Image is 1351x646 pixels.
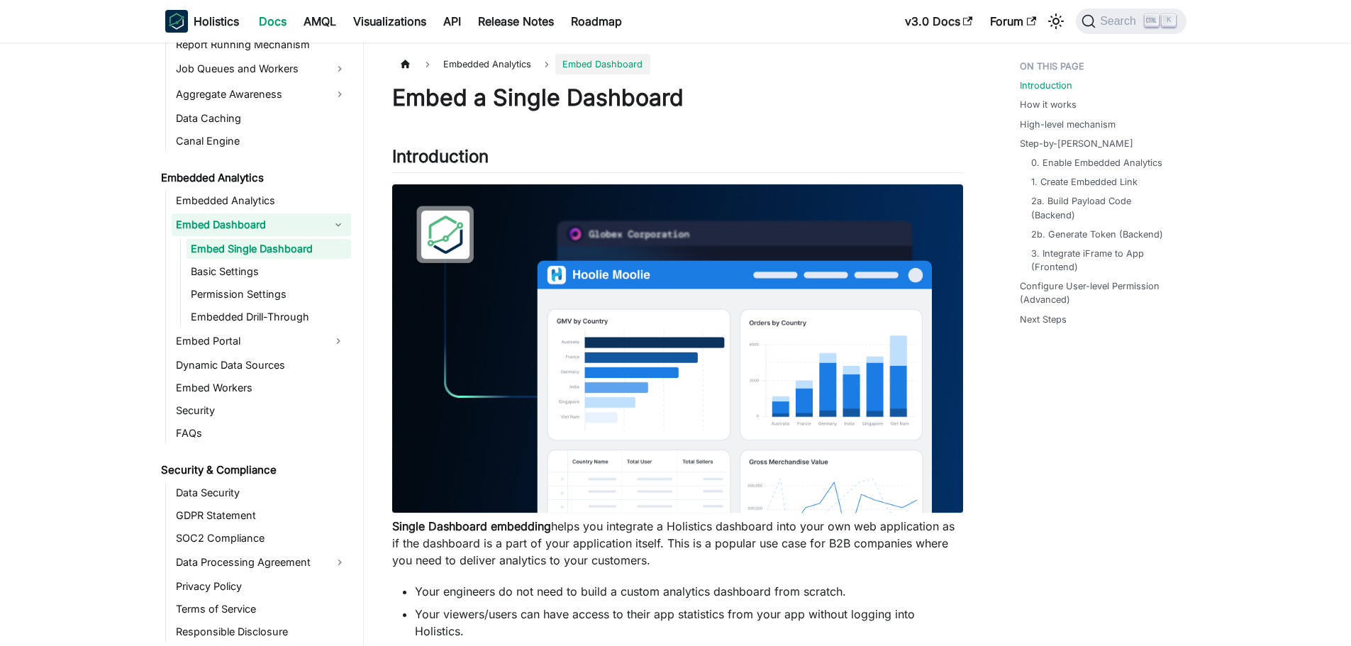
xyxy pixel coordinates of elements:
[982,10,1045,33] a: Forum
[172,83,351,106] a: Aggregate Awareness
[151,43,364,646] nav: Docs sidebar
[172,330,326,352] a: Embed Portal
[436,54,538,74] span: Embedded Analytics
[562,10,630,33] a: Roadmap
[157,168,351,188] a: Embedded Analytics
[187,239,351,259] a: Embed Single Dashboard
[1045,10,1067,33] button: Switch between dark and light mode (currently light mode)
[1076,9,1186,34] button: Search (Ctrl+K)
[172,423,351,443] a: FAQs
[187,307,351,327] a: Embedded Drill-Through
[172,378,351,398] a: Embed Workers
[1020,118,1116,131] a: High-level mechanism
[555,54,650,74] span: Embed Dashboard
[172,483,351,503] a: Data Security
[194,13,239,30] b: Holistics
[469,10,562,33] a: Release Notes
[1031,247,1172,274] a: 3. Integrate iFrame to App (Frontend)
[1020,279,1178,306] a: Configure User-level Permission (Advanced)
[392,146,963,173] h2: Introduction
[172,506,351,525] a: GDPR Statement
[172,108,351,128] a: Data Caching
[295,10,345,33] a: AMQL
[172,622,351,642] a: Responsible Disclosure
[1020,98,1077,111] a: How it works
[415,606,963,640] li: Your viewers/users can have access to their app statistics from your app without logging into Hol...
[326,330,351,352] button: Expand sidebar category 'Embed Portal'
[392,184,963,513] img: Embedded Dashboard
[172,551,351,574] a: Data Processing Agreement
[896,10,982,33] a: v3.0 Docs
[172,131,351,151] a: Canal Engine
[392,54,963,74] nav: Breadcrumbs
[165,10,239,33] a: HolisticsHolistics
[1020,137,1133,150] a: Step-by-[PERSON_NAME]
[187,262,351,282] a: Basic Settings
[157,460,351,480] a: Security & Compliance
[250,10,295,33] a: Docs
[392,84,963,112] h1: Embed a Single Dashboard
[1020,79,1072,92] a: Introduction
[1031,156,1162,169] a: 0. Enable Embedded Analytics
[392,518,963,569] p: helps you integrate a Holistics dashboard into your own web application as if the dashboard is a ...
[392,54,419,74] a: Home page
[172,599,351,619] a: Terms of Service
[392,519,551,533] strong: Single Dashboard embedding
[172,355,351,375] a: Dynamic Data Sources
[172,191,351,211] a: Embedded Analytics
[172,577,351,596] a: Privacy Policy
[1031,175,1138,189] a: 1. Create Embedded Link
[172,213,326,236] a: Embed Dashboard
[172,35,351,55] a: Report Running Mechanism
[345,10,435,33] a: Visualizations
[1162,14,1176,27] kbd: K
[1096,15,1145,28] span: Search
[1020,313,1067,326] a: Next Steps
[326,213,351,236] button: Collapse sidebar category 'Embed Dashboard'
[172,401,351,421] a: Security
[187,284,351,304] a: Permission Settings
[1031,228,1163,241] a: 2b. Generate Token (Backend)
[165,10,188,33] img: Holistics
[435,10,469,33] a: API
[172,528,351,548] a: SOC2 Compliance
[1031,194,1172,221] a: 2a. Build Payload Code (Backend)
[415,583,963,600] li: Your engineers do not need to build a custom analytics dashboard from scratch.
[172,57,351,80] a: Job Queues and Workers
